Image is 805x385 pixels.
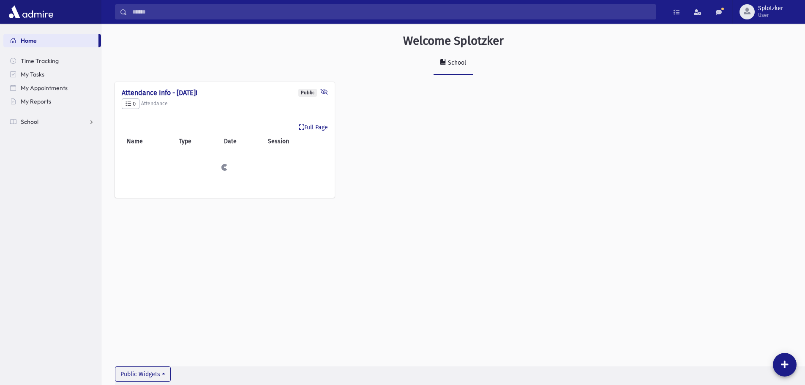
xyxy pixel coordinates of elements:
a: Full Page [299,123,328,132]
img: AdmirePro [7,3,55,20]
h5: Attendance [122,98,328,109]
span: My Reports [21,98,51,105]
th: Session [263,132,328,151]
h3: Welcome Splotzker [403,34,504,48]
button: 0 [122,98,139,109]
a: My Reports [3,95,101,108]
a: My Appointments [3,81,101,95]
a: My Tasks [3,68,101,81]
div: School [446,59,466,66]
th: Type [174,132,219,151]
a: Time Tracking [3,54,101,68]
a: School [3,115,101,128]
th: Name [122,132,174,151]
span: Time Tracking [21,57,59,65]
span: 0 [126,101,136,107]
div: Public [298,89,317,97]
span: School [21,118,38,126]
a: Home [3,34,98,47]
button: Public Widgets [115,366,171,382]
span: Home [21,37,37,44]
th: Date [219,132,263,151]
span: User [758,12,783,19]
span: Splotzker [758,5,783,12]
a: School [434,52,473,75]
span: My Tasks [21,71,44,78]
h4: Attendance Info - [DATE]! [122,89,328,97]
span: My Appointments [21,84,68,92]
input: Search [127,4,656,19]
